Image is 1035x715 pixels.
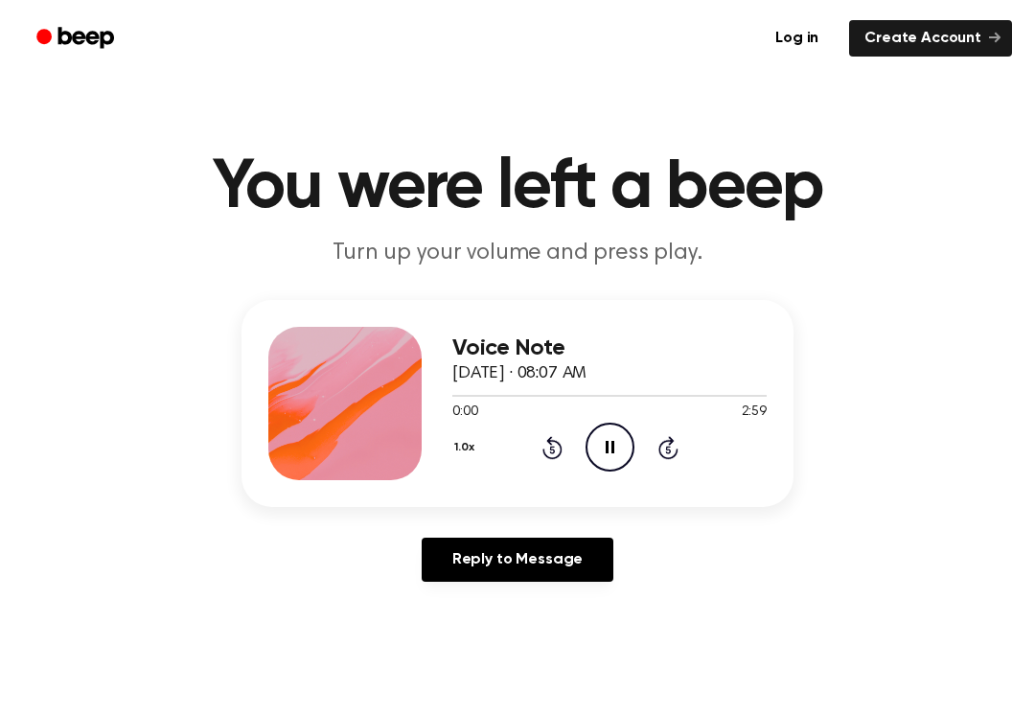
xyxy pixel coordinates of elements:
[742,403,767,423] span: 2:59
[756,16,838,60] a: Log in
[149,238,885,269] p: Turn up your volume and press play.
[23,20,131,58] a: Beep
[422,538,613,582] a: Reply to Message
[27,153,1008,222] h1: You were left a beep
[452,431,481,464] button: 1.0x
[452,335,767,361] h3: Voice Note
[849,20,1012,57] a: Create Account
[452,365,586,382] span: [DATE] · 08:07 AM
[452,403,477,423] span: 0:00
